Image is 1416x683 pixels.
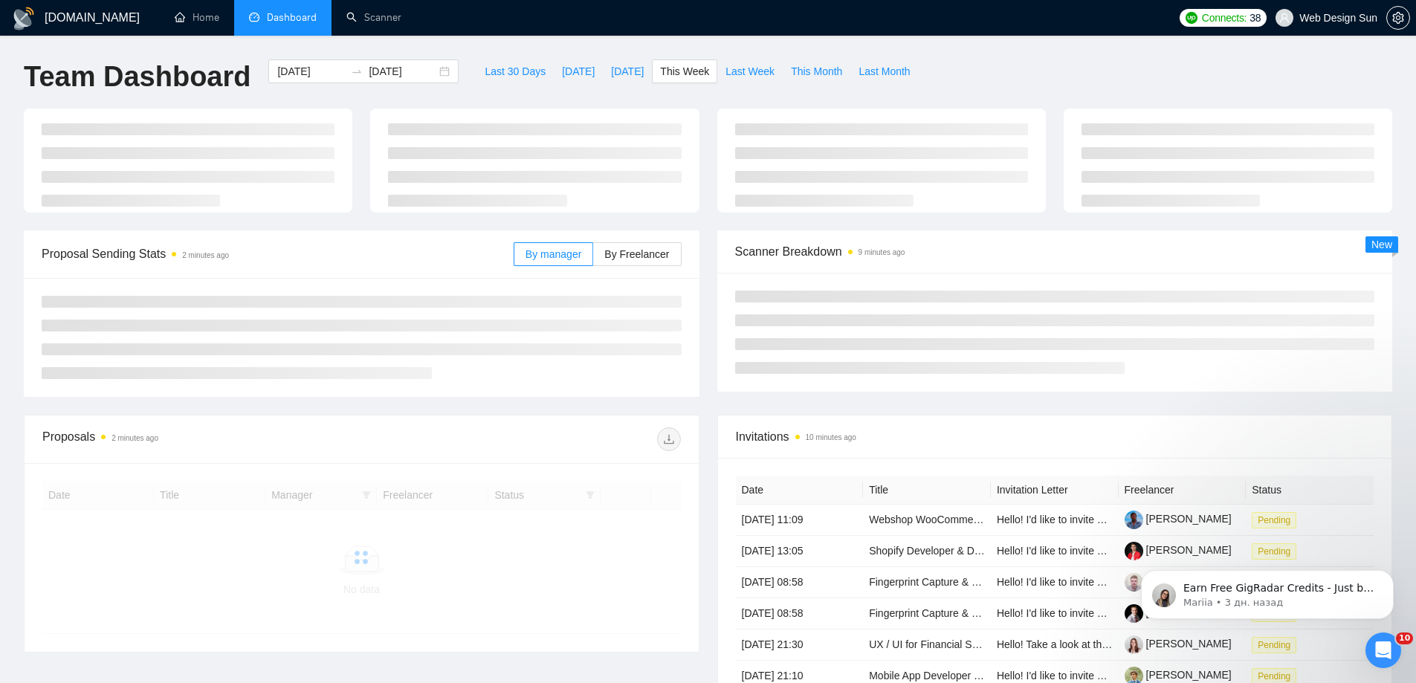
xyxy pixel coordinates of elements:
[783,59,850,83] button: This Month
[1387,12,1409,24] span: setting
[869,514,1100,525] a: Webshop WooCommerce build in existing website
[1125,635,1143,654] img: c1rlM94zDiz4umbxy82VIoyh5gfdYSfjqZlQ5k6nxFCVSoeVjJM9O3ib3Vp8ivm6kD
[991,476,1119,505] th: Invitation Letter
[863,598,991,629] td: Fingerprint Capture & Replay System using BrowserForge, Botright, or Playwright
[554,59,603,83] button: [DATE]
[1279,13,1290,23] span: user
[485,63,546,80] span: Last 30 Days
[1119,539,1416,643] iframe: Intercom notifications сообщение
[863,567,991,598] td: Fingerprint Capture & Replay System using BrowserForge, Botright, or Playwright
[735,242,1375,261] span: Scanner Breakdown
[249,12,259,22] span: dashboard
[267,11,317,24] span: Dashboard
[604,248,669,260] span: By Freelancer
[1186,12,1197,24] img: upwork-logo.png
[42,245,514,263] span: Proposal Sending Stats
[863,505,991,536] td: Webshop WooCommerce build in existing website
[1249,10,1261,26] span: 38
[351,65,363,77] span: to
[611,63,644,80] span: [DATE]
[791,63,842,80] span: This Month
[1252,637,1296,653] span: Pending
[12,7,36,30] img: logo
[717,59,783,83] button: Last Week
[869,545,1139,557] a: Shopify Developer & Designer: Add Sections and Fix Bugs
[725,63,775,80] span: Last Week
[1386,6,1410,30] button: setting
[736,505,864,536] td: [DATE] 11:09
[1125,669,1232,681] a: [PERSON_NAME]
[863,536,991,567] td: Shopify Developer & Designer: Add Sections and Fix Bugs
[42,427,361,451] div: Proposals
[660,63,709,80] span: This Week
[806,433,856,441] time: 10 minutes ago
[869,576,1245,588] a: Fingerprint Capture & Replay System using BrowserForge, Botright, or Playwright
[736,629,864,661] td: [DATE] 21:30
[1252,638,1302,650] a: Pending
[1202,10,1247,26] span: Connects:
[476,59,554,83] button: Last 30 Days
[1125,511,1143,529] img: c1CxOCf6vZvSP0ktM1r7QROThaUbbPGslvWDZnkdvWJu9rpzouoh_ZOgKwTxbf5dKq
[369,63,436,80] input: End date
[175,11,219,24] a: homeHome
[1386,12,1410,24] a: setting
[111,434,158,442] time: 2 minutes ago
[1365,632,1401,668] iframe: Intercom live chat
[1125,638,1232,650] a: [PERSON_NAME]
[736,427,1374,446] span: Invitations
[603,59,652,83] button: [DATE]
[1252,514,1302,525] a: Pending
[859,248,905,256] time: 9 minutes ago
[652,59,717,83] button: This Week
[346,11,401,24] a: searchScanner
[736,567,864,598] td: [DATE] 08:58
[736,476,864,505] th: Date
[736,598,864,629] td: [DATE] 08:58
[850,59,918,83] button: Last Month
[869,607,1245,619] a: Fingerprint Capture & Replay System using BrowserForge, Botright, or Playwright
[1252,512,1296,528] span: Pending
[182,251,229,259] time: 2 minutes ago
[869,638,1192,650] a: UX / UI for Financial Services Site - Moving to [GEOGRAPHIC_DATA]
[1371,239,1392,250] span: New
[869,670,1087,682] a: Mobile App Developer (React Native / Flutter) –
[1119,476,1247,505] th: Freelancer
[24,59,250,94] h1: Team Dashboard
[351,65,363,77] span: swap-right
[863,476,991,505] th: Title
[526,248,581,260] span: By manager
[562,63,595,80] span: [DATE]
[859,63,910,80] span: Last Month
[1252,670,1302,682] a: Pending
[277,63,345,80] input: Start date
[1125,513,1232,525] a: [PERSON_NAME]
[736,536,864,567] td: [DATE] 13:05
[1396,632,1413,644] span: 10
[1246,476,1374,505] th: Status
[863,629,991,661] td: UX / UI for Financial Services Site - Moving to SaaS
